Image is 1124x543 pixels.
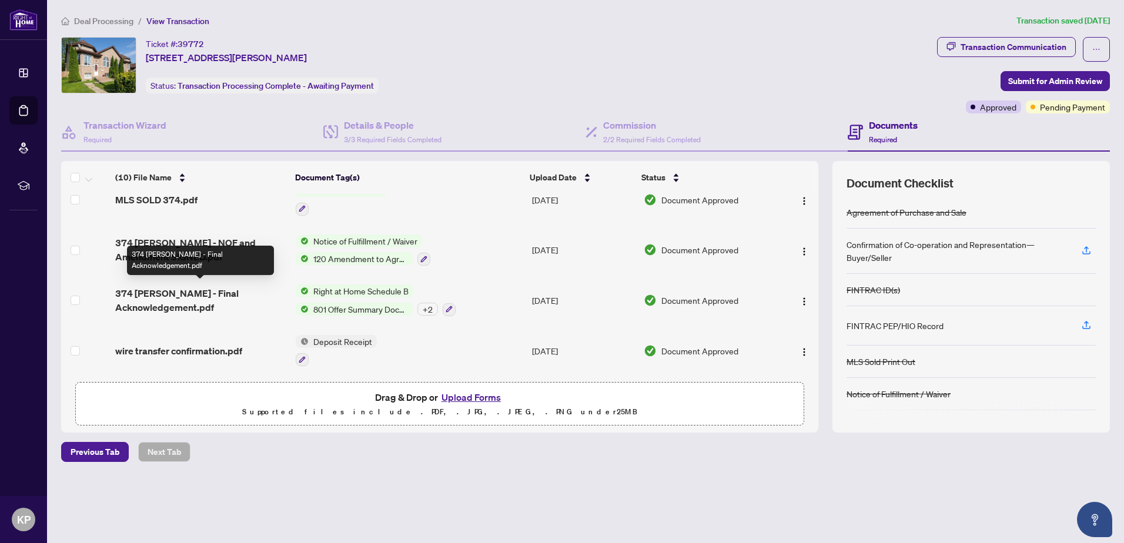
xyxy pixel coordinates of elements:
[937,37,1076,57] button: Transaction Communication
[309,303,413,316] span: 801 Offer Summary Document - For use with Agreement of Purchase and Sale
[847,283,900,296] div: FINTRAC ID(s)
[309,335,377,348] span: Deposit Receipt
[644,193,657,206] img: Document Status
[296,234,430,266] button: Status IconNotice of Fulfillment / WaiverStatus Icon120 Amendment to Agreement of Purchase and Sale
[344,135,441,144] span: 3/3 Required Fields Completed
[527,225,639,276] td: [DATE]
[71,443,119,461] span: Previous Tab
[661,344,738,357] span: Document Approved
[1016,14,1110,28] article: Transaction saved [DATE]
[525,161,636,194] th: Upload Date
[661,243,738,256] span: Document Approved
[115,193,198,207] span: MLS SOLD 374.pdf
[847,206,966,219] div: Agreement of Purchase and Sale
[1008,72,1102,90] span: Submit for Admin Review
[296,184,387,216] button: Status IconMLS Sold Print Out
[309,284,413,297] span: Right at Home Schedule B
[138,14,142,28] li: /
[146,16,209,26] span: View Transaction
[83,118,166,132] h4: Transaction Wizard
[76,383,804,426] span: Drag & Drop orUpload FormsSupported files include .PDF, .JPG, .JPEG, .PNG under25MB
[296,303,309,316] img: Status Icon
[527,275,639,326] td: [DATE]
[290,161,526,194] th: Document Tag(s)
[83,135,112,144] span: Required
[111,161,290,194] th: (10) File Name
[1040,100,1105,113] span: Pending Payment
[847,387,951,400] div: Notice of Fulfillment / Waiver
[178,81,374,91] span: Transaction Processing Complete - Awaiting Payment
[115,286,286,314] span: 374 [PERSON_NAME] - Final Acknowledgement.pdf
[1001,71,1110,91] button: Submit for Admin Review
[296,252,309,265] img: Status Icon
[178,39,204,49] span: 39772
[795,240,814,259] button: Logo
[603,135,701,144] span: 2/2 Required Fields Completed
[146,37,204,51] div: Ticket #:
[527,175,639,225] td: [DATE]
[980,100,1016,113] span: Approved
[1092,45,1100,53] span: ellipsis
[375,390,504,405] span: Drag & Drop or
[138,442,190,462] button: Next Tab
[799,196,809,206] img: Logo
[799,247,809,256] img: Logo
[847,319,944,332] div: FINTRAC PEP/HIO Record
[644,344,657,357] img: Document Status
[795,341,814,360] button: Logo
[799,347,809,357] img: Logo
[309,252,413,265] span: 120 Amendment to Agreement of Purchase and Sale
[83,405,797,419] p: Supported files include .PDF, .JPG, .JPEG, .PNG under 25 MB
[795,291,814,310] button: Logo
[146,51,307,65] span: [STREET_ADDRESS][PERSON_NAME]
[17,511,31,528] span: KP
[61,442,129,462] button: Previous Tab
[74,16,133,26] span: Deal Processing
[115,344,242,358] span: wire transfer confirmation.pdf
[438,390,504,405] button: Upload Forms
[641,171,665,184] span: Status
[661,294,738,307] span: Document Approved
[417,303,438,316] div: + 2
[344,118,441,132] h4: Details & People
[309,234,422,247] span: Notice of Fulfillment / Waiver
[847,238,1068,264] div: Confirmation of Co-operation and Representation—Buyer/Seller
[661,193,738,206] span: Document Approved
[869,118,918,132] h4: Documents
[644,243,657,256] img: Document Status
[62,38,136,93] img: IMG-X12220993_1.jpg
[296,284,309,297] img: Status Icon
[296,284,456,316] button: Status IconRight at Home Schedule BStatus Icon801 Offer Summary Document - For use with Agreement...
[530,171,577,184] span: Upload Date
[296,234,309,247] img: Status Icon
[961,38,1066,56] div: Transaction Communication
[61,17,69,25] span: home
[847,175,954,192] span: Document Checklist
[127,246,274,275] div: 374 [PERSON_NAME] - Final Acknowledgement.pdf
[637,161,776,194] th: Status
[146,78,379,93] div: Status:
[527,326,639,376] td: [DATE]
[296,335,377,367] button: Status IconDeposit Receipt
[603,118,701,132] h4: Commission
[795,190,814,209] button: Logo
[9,9,38,31] img: logo
[644,294,657,307] img: Document Status
[296,335,309,348] img: Status Icon
[847,355,915,368] div: MLS Sold Print Out
[799,297,809,306] img: Logo
[869,135,897,144] span: Required
[115,236,286,264] span: 374 [PERSON_NAME] - NOF and Amendment SIGNED.pdf
[115,171,172,184] span: (10) File Name
[1077,502,1112,537] button: Open asap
